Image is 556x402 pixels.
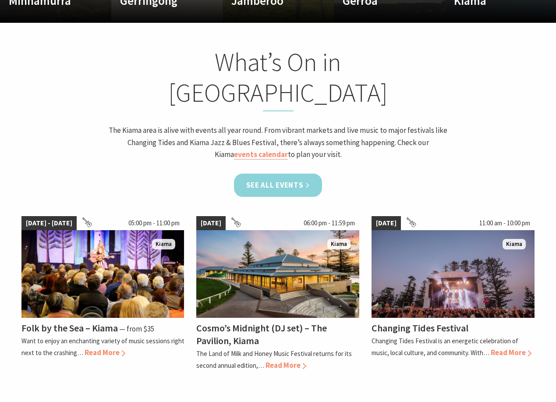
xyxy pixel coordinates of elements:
span: 11:00 am - 10:00 pm [475,216,535,230]
p: The Land of Milk and Honey Music Festival returns for its second annual edition,… [196,349,352,370]
h4: Folk by the Sea – Kiama [21,322,118,334]
span: Kiama [503,239,526,250]
p: Want to enjoy an enchanting variety of music sessions right next to the crashing… [21,337,184,357]
a: [DATE] 06:00 pm - 11:59 pm Land of Milk an Honey Festival Kiama Cosmo’s Midnight (DJ set) – The P... [196,216,359,371]
a: [DATE] 11:00 am - 10:00 pm Changing Tides Main Stage Kiama Changing Tides Festival Changing Tides... [372,216,535,371]
h2: What’s On in [GEOGRAPHIC_DATA] [106,47,450,111]
span: 06:00 pm - 11:59 pm [299,216,359,230]
span: 05:00 pm - 11:00 pm [124,216,184,230]
h4: Cosmo’s Midnight (DJ set) – The Pavilion, Kiama [196,322,327,347]
img: Folk by the Sea - Showground Pavilion [21,230,184,318]
span: [DATE] - [DATE] [21,216,77,230]
p: The Kiama area is alive with events all year round. From vibrant markets and live music to major ... [106,125,450,160]
img: Land of Milk an Honey Festival [196,230,359,318]
span: Read More [491,348,531,357]
h4: Changing Tides Festival [372,322,468,334]
img: Changing Tides Main Stage [372,230,535,318]
span: [DATE] [196,216,226,230]
span: Read More [85,348,125,357]
a: [DATE] - [DATE] 05:00 pm - 11:00 pm Folk by the Sea - Showground Pavilion Kiama Folk by the Sea –... [21,216,184,371]
span: Kiama [152,239,175,250]
p: Changing Tides Festival is an energetic celebration of music, local culture, and community. With… [372,337,518,357]
span: Read More [266,360,306,370]
span: ⁠— from $35 [119,324,154,334]
span: Kiama [327,239,351,250]
a: events calendar [234,149,288,160]
span: [DATE] [372,216,401,230]
a: See all Events [234,174,322,197]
